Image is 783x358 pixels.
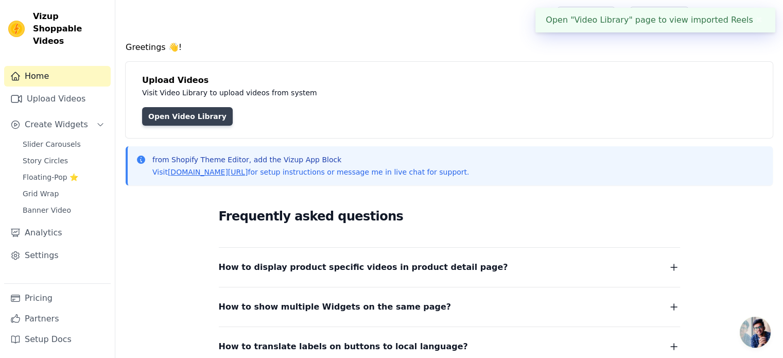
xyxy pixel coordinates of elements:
span: How to display product specific videos in product detail page? [219,260,508,275]
span: Banner Video [23,205,71,215]
p: Visit for setup instructions or message me in live chat for support. [152,167,469,177]
span: Floating-Pop ⭐ [23,172,78,182]
h4: Upload Videos [142,74,756,87]
a: Open Video Library [142,107,233,126]
h4: Greetings 👋! [126,41,773,54]
a: Floating-Pop ⭐ [16,170,111,184]
button: How to show multiple Widgets on the same page? [219,300,680,314]
a: Story Circles [16,154,111,168]
a: Banner Video [16,203,111,217]
p: from Shopify Theme Editor, add the Vizup App Block [152,155,469,165]
button: Create Widgets [4,114,111,135]
a: [DOMAIN_NAME][URL] [168,168,248,176]
div: Open "Video Library" page to view imported Reels [535,8,775,32]
a: Help Setup [557,7,615,26]
h2: Frequently asked questions [219,206,680,227]
button: Close [753,14,765,26]
a: Pricing [4,288,111,309]
button: How to display product specific videos in product detail page? [219,260,680,275]
span: Create Widgets [25,118,88,131]
span: How to show multiple Widgets on the same page? [219,300,451,314]
span: How to translate labels on buttons to local language? [219,339,468,354]
p: LOTUS ETHNIC [714,7,775,26]
a: Setup Docs [4,329,111,350]
a: Upload Videos [4,89,111,109]
a: Analytics [4,223,111,243]
a: Book Demo [630,7,689,26]
a: Home [4,66,111,87]
a: Settings [4,245,111,266]
span: Story Circles [23,156,68,166]
span: Grid Wrap [23,189,59,199]
span: Vizup Shoppable Videos [33,10,107,47]
button: How to translate labels on buttons to local language? [219,339,680,354]
a: Partners [4,309,111,329]
a: Slider Carousels [16,137,111,151]
button: L LOTUS ETHNIC [697,7,775,26]
a: Open chat [740,317,771,348]
p: Visit Video Library to upload videos from system [142,87,603,99]
span: Slider Carousels [23,139,81,149]
a: Grid Wrap [16,186,111,201]
img: Vizup [8,21,25,37]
